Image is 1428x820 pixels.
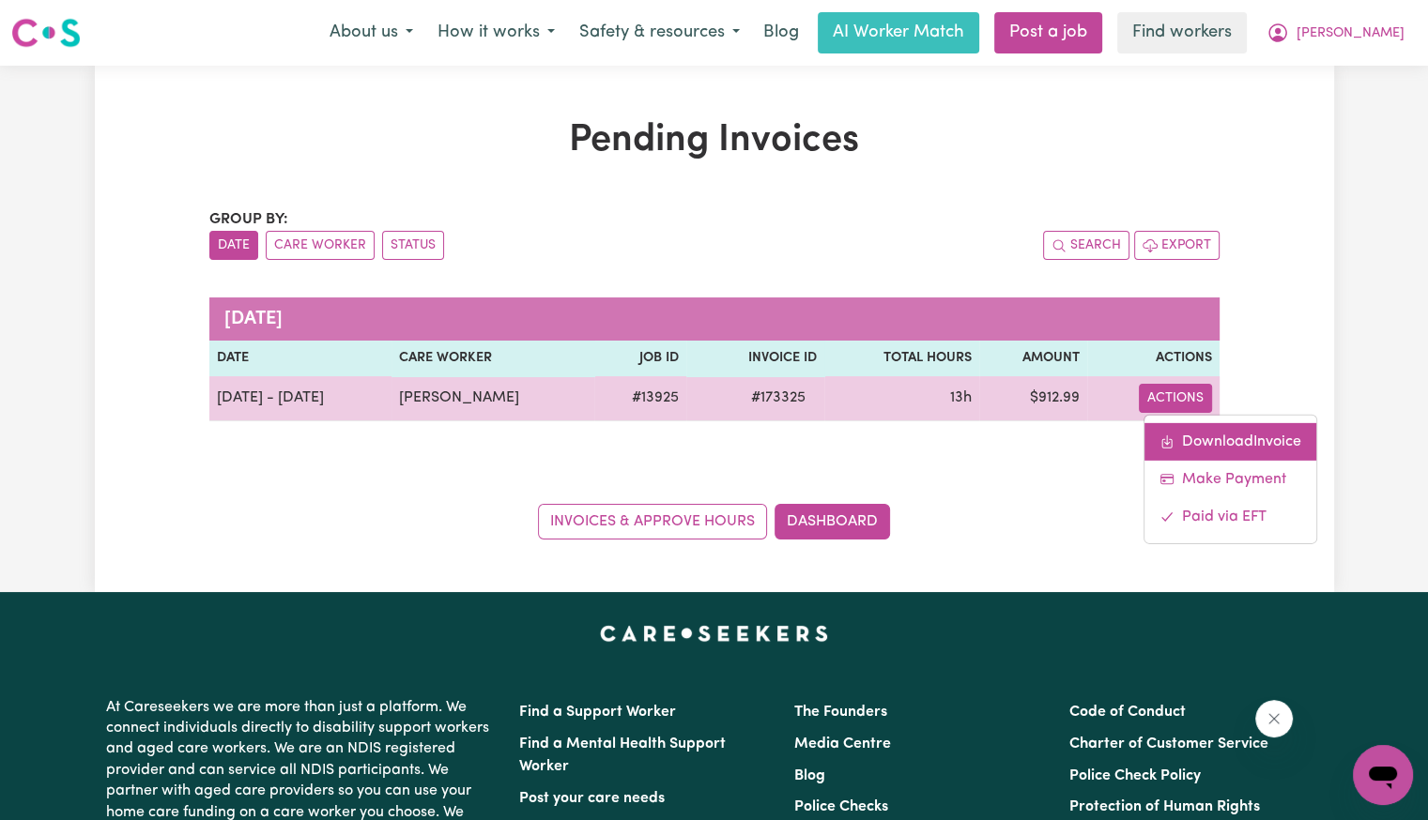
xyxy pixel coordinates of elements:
[392,376,593,421] td: [PERSON_NAME]
[1069,705,1186,720] a: Code of Conduct
[752,12,810,53] a: Blog
[600,626,828,641] a: Careseekers home page
[317,13,425,53] button: About us
[209,341,392,376] th: Date
[209,118,1220,163] h1: Pending Invoices
[1353,745,1413,805] iframe: Button to launch messaging window
[11,13,114,28] span: Need any help?
[594,341,687,376] th: Job ID
[519,705,676,720] a: Find a Support Worker
[1255,700,1293,737] iframe: Close message
[209,376,392,421] td: [DATE] - [DATE]
[11,16,81,50] img: Careseekers logo
[538,504,767,539] a: Invoices & Approve Hours
[1134,231,1220,260] button: Export
[519,736,726,774] a: Find a Mental Health Support Worker
[209,297,1220,341] caption: [DATE]
[1144,460,1316,497] a: Make Payment
[1117,12,1247,53] a: Find workers
[1297,23,1405,44] span: [PERSON_NAME]
[567,13,752,53] button: Safety & resources
[794,768,825,783] a: Blog
[818,12,979,53] a: AI Worker Match
[1144,414,1317,543] div: Actions
[1087,341,1220,376] th: Actions
[979,341,1087,376] th: Amount
[1144,497,1316,535] a: Mark invoice #173325 as paid via EFT
[994,12,1102,53] a: Post a job
[824,341,979,376] th: Total Hours
[794,799,888,814] a: Police Checks
[1144,422,1316,460] a: Download invoice #173325
[740,387,817,409] span: # 173325
[1069,736,1268,752] a: Charter of Customer Service
[209,231,258,260] button: sort invoices by date
[686,341,824,376] th: Invoice ID
[11,11,81,54] a: Careseekers logo
[382,231,444,260] button: sort invoices by paid status
[1043,231,1129,260] button: Search
[519,791,665,806] a: Post your care needs
[794,705,887,720] a: The Founders
[1254,13,1417,53] button: My Account
[775,504,890,539] a: Dashboard
[266,231,375,260] button: sort invoices by care worker
[209,212,288,227] span: Group by:
[594,376,687,421] td: # 13925
[950,390,972,405] span: 13 hours
[1069,799,1260,814] a: Protection of Human Rights
[425,13,567,53] button: How it works
[979,376,1087,421] td: $ 912.99
[392,341,593,376] th: Care Worker
[1069,768,1201,783] a: Police Check Policy
[1139,384,1212,413] button: Actions
[794,736,891,752] a: Media Centre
